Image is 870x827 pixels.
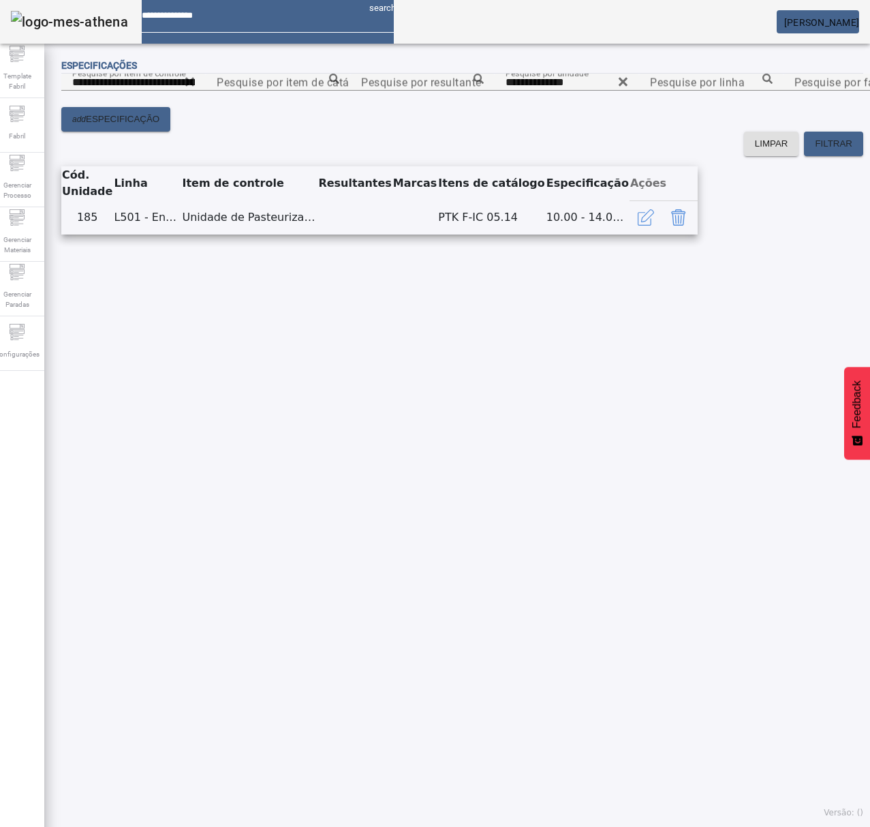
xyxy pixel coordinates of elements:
td: 10.00 - 14.00 (INC8324585) [546,200,630,235]
td: 185 [61,200,113,235]
span: LIMPAR [755,137,788,151]
button: LIMPAR [744,132,799,156]
input: Number [361,74,484,91]
th: Item de controle [181,166,317,200]
td: PTK F-IC 05.14 [437,200,545,235]
span: ESPECIFICAÇÃO [86,112,159,126]
button: FILTRAR [804,132,863,156]
input: Number [72,74,195,91]
th: Cód. Unidade [61,166,113,200]
span: [PERSON_NAME] [784,17,859,28]
mat-label: Pesquise por unidade [506,68,589,78]
th: Ações [630,166,698,200]
button: Delete [662,201,695,234]
mat-label: Pesquise por linha [650,76,745,89]
th: Especificação [546,166,630,200]
td: Unidade de Pasteurização IHM - Cerv.RET [181,200,317,235]
th: Resultantes [317,166,392,200]
th: Itens de catálogo [437,166,545,200]
span: Especificações [61,60,137,71]
th: Linha [113,166,181,200]
input: Number [506,74,628,91]
span: Fabril [5,127,29,145]
button: Feedback - Mostrar pesquisa [844,367,870,460]
input: Number [217,74,339,91]
button: addESPECIFICAÇÃO [61,107,170,132]
span: FILTRAR [815,137,852,151]
img: logo-mes-athena [11,11,128,33]
mat-label: Pesquise por item de catálogo [217,76,372,89]
span: Versão: () [824,808,863,817]
input: Number [650,74,773,91]
span: Feedback [851,380,863,428]
td: L501 - Envase Ret. de Cerveja L1 [113,200,181,235]
mat-label: Pesquise por resultante [361,76,482,89]
mat-label: Pesquise por item de controle [72,68,186,78]
th: Marcas [392,166,437,200]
